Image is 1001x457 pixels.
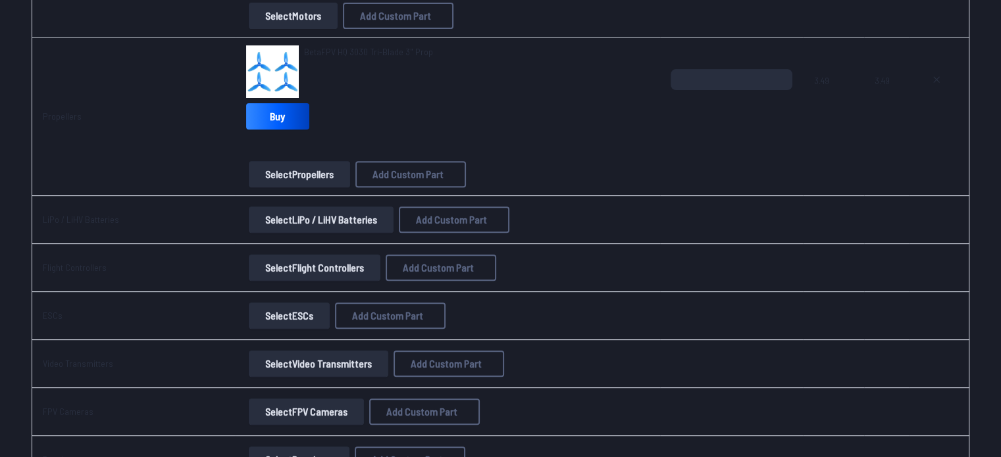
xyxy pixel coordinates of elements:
span: Add Custom Part [411,358,482,369]
button: Add Custom Part [355,161,466,187]
span: Add Custom Part [416,214,487,225]
span: 3.49 [813,69,853,132]
a: SelectLiPo / LiHV Batteries [246,206,396,233]
a: SelectMotors [246,3,340,29]
a: Propellers [43,110,82,122]
button: Add Custom Part [343,3,453,29]
span: Add Custom Part [386,406,457,417]
button: SelectPropellers [249,161,350,187]
a: SelectVideo Transmitters [246,350,391,377]
span: Add Custom Part [360,11,431,21]
a: Flight Controllers [43,262,107,273]
button: Add Custom Part [386,254,496,281]
button: SelectVideo Transmitters [249,350,388,377]
a: BetaFPV HQ 3030 Tri-Blade 3" Prop [304,45,433,59]
span: Add Custom Part [372,169,444,180]
button: SelectLiPo / LiHV Batteries [249,206,394,233]
button: Add Custom Part [369,398,480,425]
button: Add Custom Part [335,302,446,329]
a: LiPo / LiHV Batteries [43,214,119,225]
a: SelectFPV Cameras [246,398,367,425]
a: Buy [246,103,309,130]
button: Add Custom Part [399,206,509,233]
img: image [246,45,299,98]
a: SelectPropellers [246,161,353,187]
button: SelectMotors [249,3,338,29]
a: SelectFlight Controllers [246,254,383,281]
a: SelectESCs [246,302,332,329]
button: SelectFPV Cameras [249,398,364,425]
a: Video Transmitters [43,358,113,369]
button: SelectESCs [249,302,330,329]
span: Add Custom Part [352,310,423,321]
span: BetaFPV HQ 3030 Tri-Blade 3" Prop [304,46,433,57]
a: ESCs [43,310,63,321]
span: 3.49 [875,69,899,132]
button: Add Custom Part [394,350,504,377]
a: FPV Cameras [43,406,93,417]
button: SelectFlight Controllers [249,254,380,281]
span: Add Custom Part [403,262,474,273]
